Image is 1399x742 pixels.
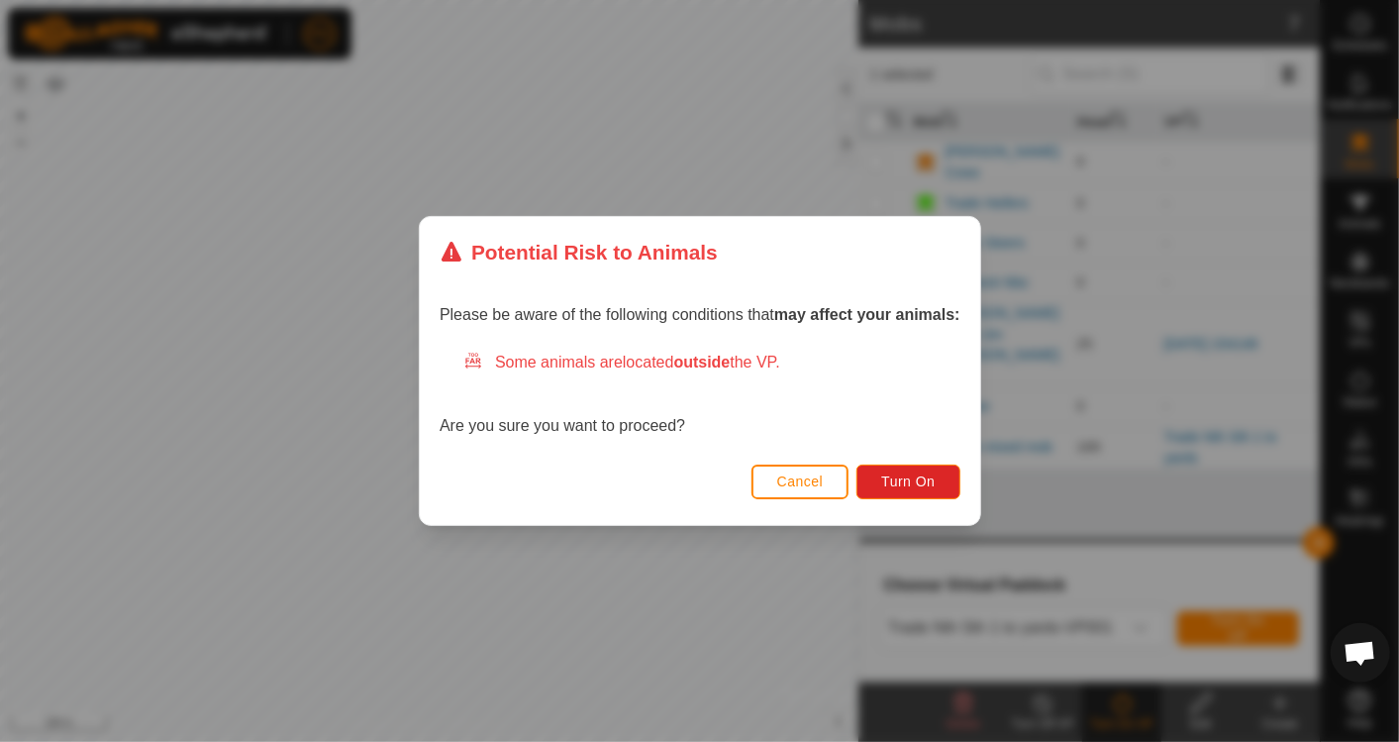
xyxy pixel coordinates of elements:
[440,351,960,438] div: Are you sure you want to proceed?
[463,351,960,374] div: Some animals are
[623,354,780,371] span: located the VP.
[1331,623,1390,683] div: Open chat
[673,354,730,371] strong: outside
[440,306,960,323] span: Please be aware of the following conditions that
[856,465,959,499] button: Turn On
[776,474,823,489] span: Cancel
[774,306,960,323] strong: may affect your animals:
[440,237,718,267] div: Potential Risk to Animals
[750,465,849,499] button: Cancel
[881,474,935,489] span: Turn On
